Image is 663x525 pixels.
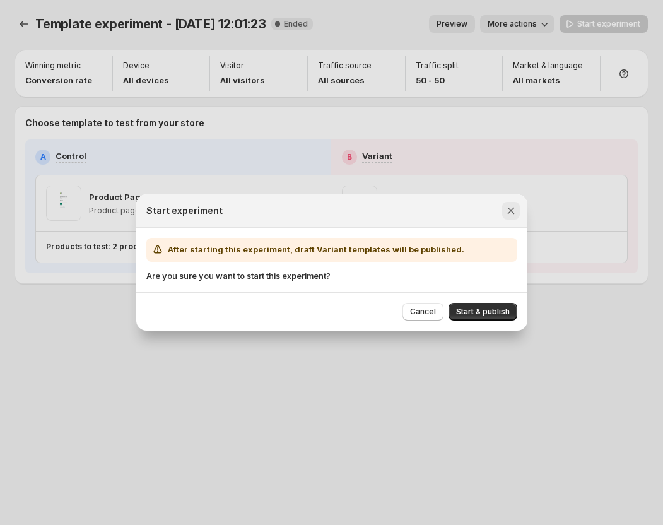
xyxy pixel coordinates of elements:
[456,307,510,317] span: Start & publish
[168,243,464,256] h2: After starting this experiment, draft Variant templates will be published.
[146,204,223,217] h2: Start experiment
[402,303,443,321] button: Cancel
[449,303,517,321] button: Start & publish
[502,202,520,220] button: Close
[146,269,517,282] p: Are you sure you want to start this experiment?
[410,307,436,317] span: Cancel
